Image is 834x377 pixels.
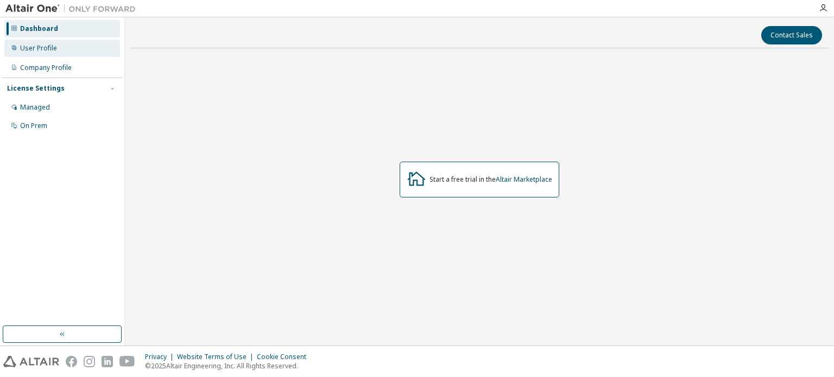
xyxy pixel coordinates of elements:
div: Dashboard [20,24,58,33]
div: Company Profile [20,63,72,72]
img: facebook.svg [66,356,77,367]
p: © 2025 Altair Engineering, Inc. All Rights Reserved. [145,361,313,370]
div: Website Terms of Use [177,353,257,361]
a: Altair Marketplace [496,175,552,184]
div: Cookie Consent [257,353,313,361]
div: License Settings [7,84,65,93]
button: Contact Sales [761,26,822,44]
img: youtube.svg [119,356,135,367]
div: User Profile [20,44,57,53]
img: Altair One [5,3,141,14]
img: instagram.svg [84,356,95,367]
div: Privacy [145,353,177,361]
div: On Prem [20,122,47,130]
img: linkedin.svg [102,356,113,367]
div: Managed [20,103,50,112]
div: Start a free trial in the [429,175,552,184]
img: altair_logo.svg [3,356,59,367]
